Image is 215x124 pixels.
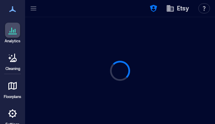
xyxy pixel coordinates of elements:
[5,66,20,71] p: Cleaning
[2,20,23,46] a: Analytics
[1,76,24,102] a: Floorplans
[5,39,20,44] p: Analytics
[177,4,189,13] span: Etsy
[4,94,21,99] p: Floorplans
[2,48,23,74] a: Cleaning
[164,2,192,15] button: Etsy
